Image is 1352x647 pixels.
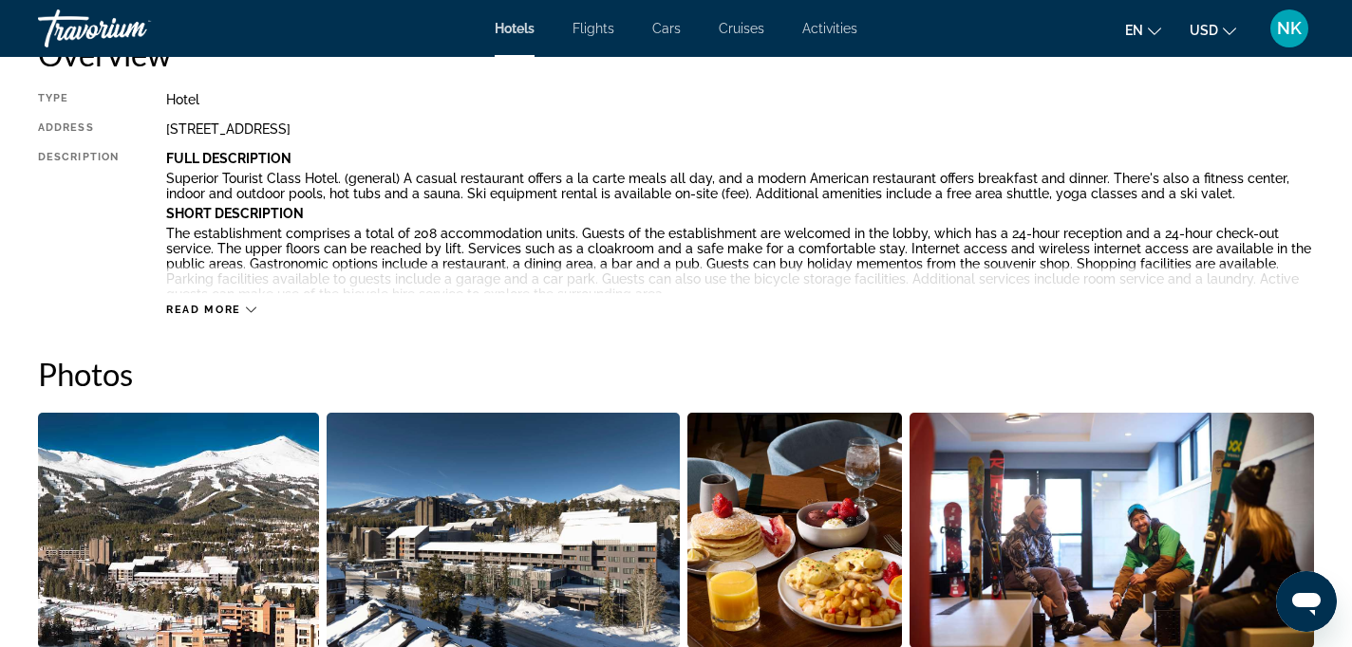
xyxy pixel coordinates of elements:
[166,303,256,317] button: Read more
[495,21,535,36] a: Hotels
[166,206,304,221] b: Short Description
[1125,16,1161,44] button: Change language
[38,355,1314,393] h2: Photos
[719,21,764,36] a: Cruises
[166,226,1314,302] p: The establishment comprises a total of 208 accommodation units. Guests of the establishment are w...
[1190,23,1218,38] span: USD
[166,92,1314,107] div: Hotel
[166,171,1314,201] p: Superior Tourist Class Hotel. (general) A casual restaurant offers a la carte meals all day, and ...
[38,121,119,137] div: Address
[1265,9,1314,48] button: User Menu
[166,121,1314,137] div: [STREET_ADDRESS]
[166,304,241,316] span: Read more
[1190,16,1236,44] button: Change currency
[1125,23,1143,38] span: en
[1277,19,1302,38] span: NK
[166,151,291,166] b: Full Description
[802,21,857,36] a: Activities
[38,92,119,107] div: Type
[38,4,228,53] a: Travorium
[652,21,681,36] a: Cars
[38,151,119,293] div: Description
[1276,571,1337,632] iframe: Button to launch messaging window
[573,21,614,36] a: Flights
